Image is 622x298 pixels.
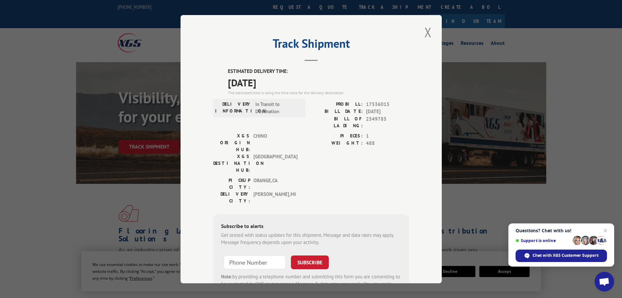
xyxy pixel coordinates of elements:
button: SUBSCRIBE [291,255,329,269]
label: WEIGHT: [311,140,363,147]
label: XGS DESTINATION HUB: [213,153,250,173]
div: Get texted with status updates for this shipment. Message and data rates may apply. Message frequ... [221,231,401,246]
span: 17536015 [366,100,409,108]
span: CHINO [253,132,297,153]
span: [GEOGRAPHIC_DATA] [253,153,297,173]
label: BILL OF LADING: [311,115,363,129]
label: ESTIMATED DELIVERY TIME: [228,68,409,75]
span: [DATE] [228,75,409,90]
label: PICKUP CITY: [213,177,250,190]
label: BILL DATE: [311,108,363,115]
div: Subscribe to alerts [221,222,401,231]
a: Open chat [595,272,614,291]
span: 2549785 [366,115,409,129]
span: Questions? Chat with us! [516,228,607,233]
span: ORANGE , CA [253,177,297,190]
span: Chat with XGS Customer Support [516,250,607,262]
span: [DATE] [366,108,409,115]
label: XGS ORIGIN HUB: [213,132,250,153]
label: PIECES: [311,132,363,140]
input: Phone Number [224,255,286,269]
div: The estimated time is using the time zone for the delivery destination. [228,90,409,96]
span: 488 [366,140,409,147]
label: DELIVERY CITY: [213,190,250,204]
span: Support is online [516,238,570,243]
span: [PERSON_NAME] , MI [253,190,297,204]
strong: Note: [221,273,232,279]
span: 1 [366,132,409,140]
label: DELIVERY INFORMATION: [215,100,252,115]
h2: Track Shipment [213,39,409,51]
span: Chat with XGS Customer Support [533,253,598,258]
span: In Transit to Destination [255,100,299,115]
div: by providing a telephone number and submitting this form you are consenting to be contacted by SM... [221,273,401,295]
button: Close modal [423,23,434,41]
label: PROBILL: [311,100,363,108]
